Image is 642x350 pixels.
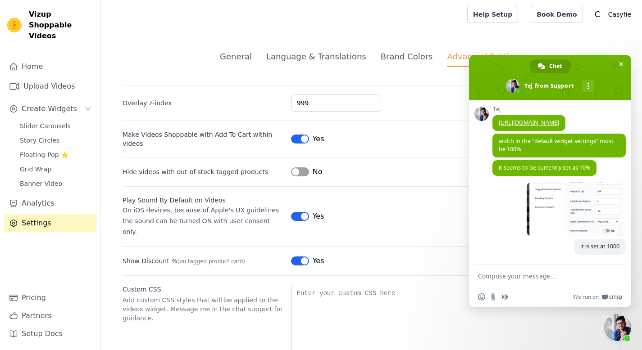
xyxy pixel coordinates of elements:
p: Casyfie [605,6,635,22]
label: Show Discount % [123,256,284,265]
span: Insert an emoji [478,293,485,301]
span: Floating-Pop ⭐ [20,150,68,159]
span: Close chat [616,59,626,69]
a: Chat [530,59,571,73]
span: On iOS devices, because of Apple's UX guidelines the sound can be turned ON with user consent only. [123,206,279,235]
label: Hide videos with out-of-stock tagged products [123,167,284,176]
a: Help Setup [467,6,518,23]
span: Story Circles [20,136,59,145]
button: Yes [291,134,324,144]
span: Send a file [490,293,497,301]
span: Banner Video [20,179,62,188]
span: Create Widgets [22,103,77,114]
a: [URL][DOMAIN_NAME] [499,119,559,126]
div: Advanced Settings [447,50,523,67]
span: Yes [313,134,324,144]
a: Grid Wrap [14,163,97,175]
a: Upload Videos [4,77,97,95]
img: Vizup [7,18,22,32]
span: Audio message [501,293,509,301]
span: We run on [573,293,599,301]
button: Yes [291,211,324,222]
span: it seems to be currently set as 10% [499,164,590,171]
a: Floating-Pop ⭐ [14,148,97,161]
span: Yes [313,211,324,222]
span: Tej [492,106,565,112]
span: No [313,166,323,177]
span: Yes [313,256,324,266]
a: Analytics [4,194,97,212]
p: Add custom CSS styles that will be applied to the videos widget. Message me in the chat support f... [123,296,284,323]
textarea: Compose your message... [478,265,604,287]
button: Create Widgets [4,100,97,118]
span: Vizup Shoppable Videos [29,9,93,41]
label: Custom CSS [123,285,284,294]
span: (on tagged product card) [177,258,245,265]
a: Pricing [4,289,97,307]
a: Story Circles [14,134,97,147]
text: C [595,10,600,19]
span: Crisp [609,293,622,301]
a: Close chat [604,314,631,341]
a: Partners [4,307,97,325]
a: Home [4,58,97,76]
span: it is set at 1000 [580,242,619,250]
a: Setup Docs [4,325,97,343]
span: width in the "default widget settings" must be 100% [499,137,614,153]
div: Brand Colors [381,50,433,63]
div: Language & Translations [266,50,366,63]
div: Play Sound By Default on Videos [123,196,284,205]
a: Book Demo [531,6,583,23]
span: Grid Wrap [20,165,51,174]
button: No [291,166,323,177]
a: Slider Carousels [14,120,97,132]
a: We run onCrisp [573,293,622,301]
div: General [220,50,252,63]
button: Yes [291,256,324,266]
span: Slider Carousels [20,121,71,130]
label: Overlay z-index [123,99,284,108]
a: Settings [4,214,97,232]
span: Chat [549,59,562,73]
button: C Casyfie [590,6,635,22]
a: Banner Video [14,177,97,190]
label: Make Videos Shoppable with Add To Cart within videos [123,130,284,148]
